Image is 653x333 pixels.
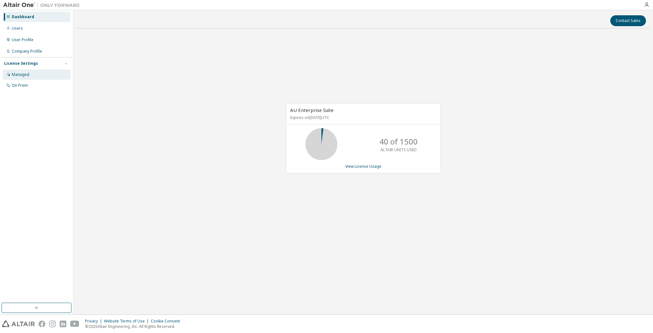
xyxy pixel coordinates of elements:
[60,321,66,327] img: linkedin.svg
[345,164,381,169] a: View License Usage
[2,321,35,327] img: altair_logo.svg
[12,72,29,77] div: Managed
[610,15,646,26] button: Contact Sales
[12,83,28,88] div: On Prem
[290,115,435,120] p: Expires on [DATE] UTC
[12,37,33,42] div: User Profile
[3,2,83,8] img: Altair One
[379,136,418,147] p: 40 of 1500
[49,321,56,327] img: instagram.svg
[12,49,42,54] div: Company Profile
[70,321,79,327] img: youtube.svg
[12,14,34,19] div: Dashboard
[290,107,334,113] span: AU Enterprise Suite
[4,61,38,66] div: License Settings
[85,319,104,324] div: Privacy
[151,319,184,324] div: Cookie Consent
[12,26,23,31] div: Users
[380,147,417,152] p: ALTAIR UNITS USED
[85,324,184,329] p: © 2025 Altair Engineering, Inc. All Rights Reserved.
[104,319,151,324] div: Website Terms of Use
[39,321,45,327] img: facebook.svg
